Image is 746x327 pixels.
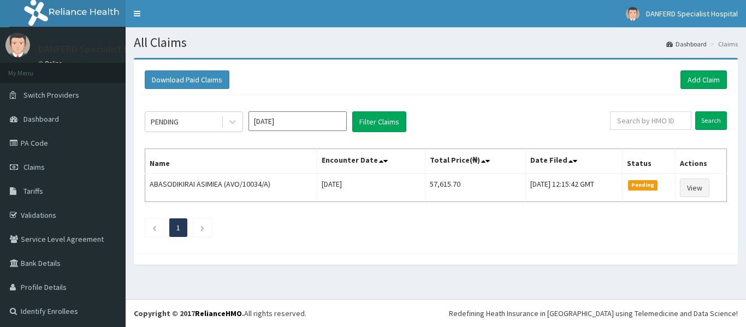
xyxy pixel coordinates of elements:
[425,149,525,174] th: Total Price(₦)
[317,174,425,202] td: [DATE]
[248,111,347,131] input: Select Month and Year
[680,179,709,197] a: View
[676,149,727,174] th: Actions
[134,35,738,50] h1: All Claims
[5,33,30,57] img: User Image
[626,7,640,21] img: User Image
[23,114,59,124] span: Dashboard
[666,39,707,49] a: Dashboard
[152,223,157,233] a: Previous page
[646,9,738,19] span: DANFERD Specialist Hospital
[708,39,738,49] li: Claims
[610,111,691,130] input: Search by HMO ID
[449,308,738,319] div: Redefining Heath Insurance in [GEOGRAPHIC_DATA] using Telemedicine and Data Science!
[622,149,675,174] th: Status
[195,308,242,318] a: RelianceHMO
[425,174,525,202] td: 57,615.70
[317,149,425,174] th: Encounter Date
[680,70,727,89] a: Add Claim
[151,116,179,127] div: PENDING
[126,299,746,327] footer: All rights reserved.
[525,149,622,174] th: Date Filed
[200,223,205,233] a: Next page
[23,162,45,172] span: Claims
[134,308,244,318] strong: Copyright © 2017 .
[145,174,317,202] td: ABASODIKIRAI ASIMIEA (AVO/10034/A)
[145,70,229,89] button: Download Paid Claims
[23,90,79,100] span: Switch Providers
[145,149,317,174] th: Name
[525,174,622,202] td: [DATE] 12:15:42 GMT
[695,111,727,130] input: Search
[628,180,658,190] span: Pending
[176,223,180,233] a: Page 1 is your current page
[38,60,64,67] a: Online
[23,186,43,196] span: Tariffs
[352,111,406,132] button: Filter Claims
[38,44,160,54] p: DANFERD Specialist Hospital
